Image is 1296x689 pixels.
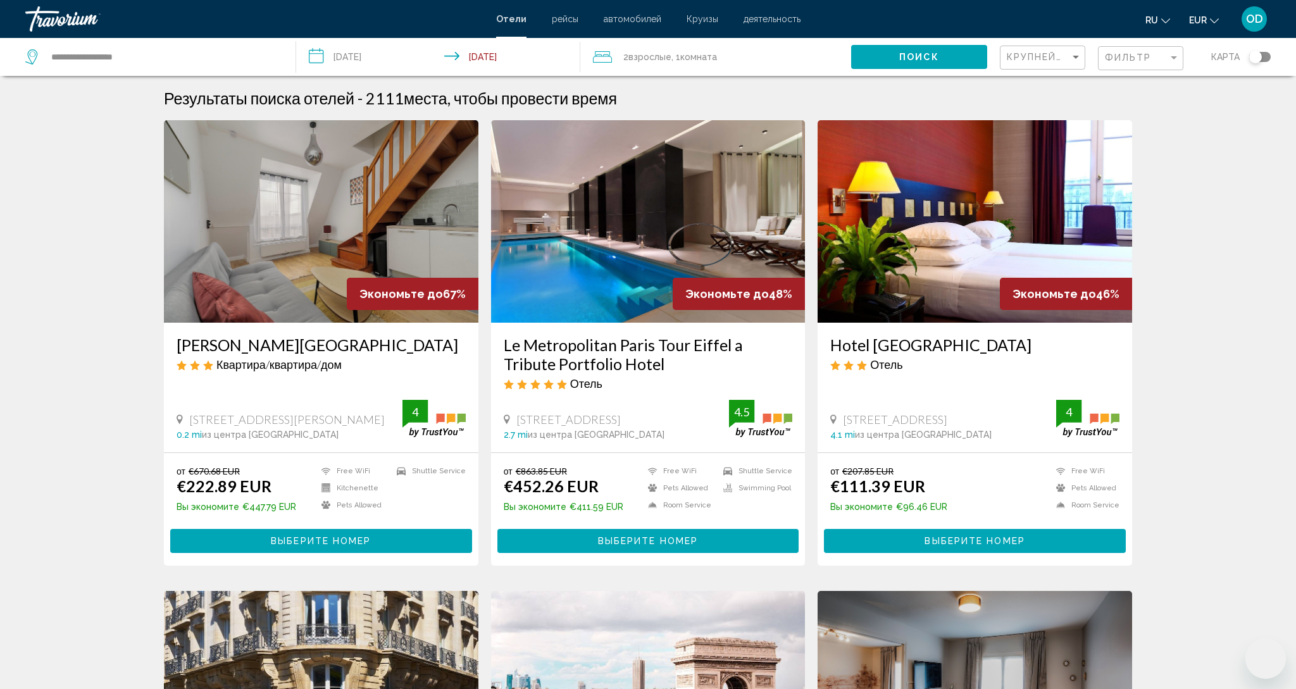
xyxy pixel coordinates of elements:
div: 4 [1056,404,1081,419]
button: Filter [1098,46,1183,71]
a: рейсы [552,14,578,24]
li: Pets Allowed [1050,483,1119,493]
button: Выберите номер [824,529,1126,552]
span: Взрослые [628,52,671,62]
button: Выберите номер [497,529,799,552]
img: Hotel image [164,120,478,323]
span: из центра [GEOGRAPHIC_DATA] [855,430,992,440]
div: 4 [402,404,428,419]
span: [STREET_ADDRESS] [516,413,621,426]
button: Change currency [1189,11,1219,29]
button: Toggle map [1240,51,1271,63]
span: - [358,89,363,108]
a: Выберите номер [497,532,799,546]
img: Hotel image [491,120,806,323]
span: EUR [1189,15,1207,25]
span: Комната [680,52,717,62]
span: из центра [GEOGRAPHIC_DATA] [202,430,339,440]
del: €207.85 EUR [842,466,894,476]
div: 48% [673,278,805,310]
span: 4.1 mi [830,430,855,440]
span: Вы экономите [177,502,239,512]
span: 2 [623,48,671,66]
li: Shuttle Service [390,466,466,476]
span: Выберите номер [271,537,371,547]
div: 67% [347,278,478,310]
a: Выберите номер [170,532,472,546]
span: 0.2 mi [177,430,202,440]
a: [PERSON_NAME][GEOGRAPHIC_DATA] [177,335,466,354]
span: Выберите номер [925,537,1025,547]
span: Фильтр [1105,53,1152,63]
button: Check-in date: Nov 15, 2025 Check-out date: Nov 17, 2025 [296,38,580,76]
a: Le Metropolitan Paris Tour Eiffel a Tribute Portfolio Hotel [504,335,793,373]
button: Change language [1145,11,1170,29]
span: Вы экономите [830,502,893,512]
ins: €111.39 EUR [830,476,925,495]
span: Квартира/квартира/дом [216,357,342,371]
li: Free WiFi [315,466,390,476]
a: Hotel [GEOGRAPHIC_DATA] [830,335,1119,354]
iframe: Schaltfläche zum Öffnen des Messaging-Fensters [1245,638,1286,679]
a: Выберите номер [824,532,1126,546]
li: Kitchenette [315,483,390,493]
span: от [504,466,513,476]
div: 3 star Hotel [830,357,1119,371]
span: Поиск [899,53,939,63]
li: Room Service [642,500,717,511]
del: €670.68 EUR [189,466,240,476]
span: ru [1145,15,1158,25]
a: Travorium [25,6,483,32]
h2: 2111 [366,89,617,108]
li: Room Service [1050,500,1119,511]
a: Отели [496,14,526,24]
a: Круизы [687,14,718,24]
li: Shuttle Service [717,466,792,476]
ins: €222.89 EUR [177,476,271,495]
img: trustyou-badge.svg [729,400,792,437]
span: от [830,466,839,476]
button: User Menu [1238,6,1271,32]
img: trustyou-badge.svg [1056,400,1119,437]
p: €96.46 EUR [830,502,947,512]
div: 4.5 [729,404,754,419]
span: 2.7 mi [504,430,528,440]
span: Выберите номер [598,537,698,547]
span: OD [1246,13,1263,25]
del: €863.85 EUR [516,466,567,476]
button: Travelers: 2 adults, 0 children [580,38,851,76]
li: Free WiFi [1050,466,1119,476]
p: €447.79 EUR [177,502,296,512]
a: автомобилей [604,14,661,24]
span: Экономьте до [1012,287,1096,301]
span: Крупнейшие сбережения [1007,52,1158,62]
span: [STREET_ADDRESS] [843,413,947,426]
div: 3 star Apartment [177,357,466,371]
span: карта [1211,48,1240,66]
img: trustyou-badge.svg [402,400,466,437]
p: €411.59 EUR [504,502,623,512]
button: Поиск [851,45,987,68]
h1: Результаты поиска отелей [164,89,354,108]
span: Экономьте до [685,287,769,301]
span: Вы экономите [504,502,566,512]
span: , 1 [671,48,717,66]
a: деятельность [744,14,801,24]
span: Отель [870,357,902,371]
span: Отель [570,376,602,390]
a: Hotel image [818,120,1132,323]
li: Pets Allowed [315,500,390,511]
li: Swimming Pool [717,483,792,493]
div: 46% [1000,278,1132,310]
div: 5 star Hotel [504,376,793,390]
